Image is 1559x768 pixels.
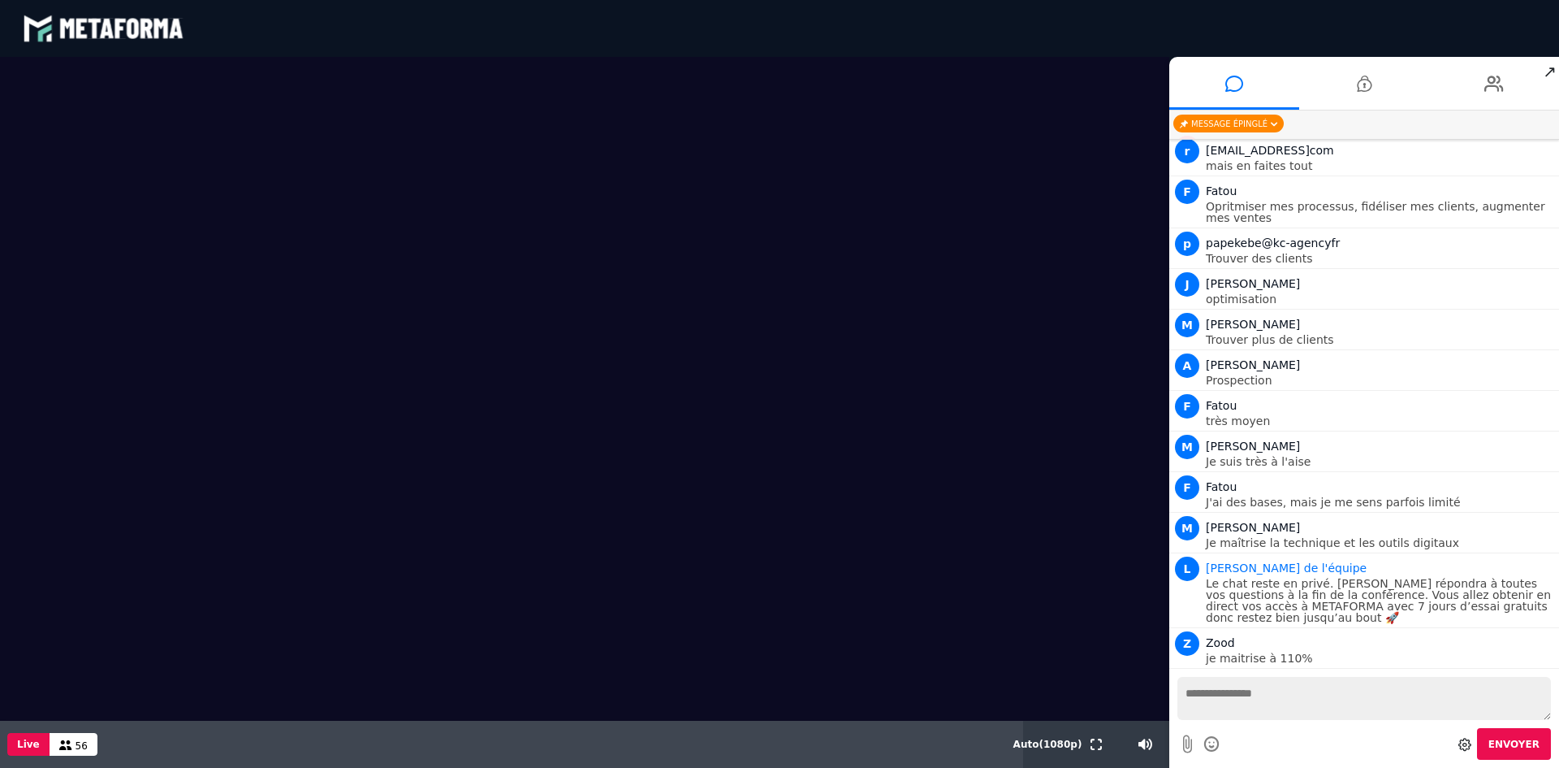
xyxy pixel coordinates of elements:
p: je maitrise à 110% [1206,653,1555,664]
span: Animateur [1206,562,1367,575]
span: [PERSON_NAME] [1206,521,1300,534]
p: Je suis très à l'aise [1206,456,1555,467]
p: Je maîtrise la technique et les outils digitaux [1206,537,1555,549]
span: F [1175,475,1199,500]
span: A [1175,354,1199,378]
div: Quelle est votre priorité actuelle pour développer votre business ? [1206,137,1555,171]
span: p [1175,232,1199,256]
p: Opritmiser mes processus, fidéliser mes clients, augmenter mes ventes [1206,201,1555,223]
p: optimisation [1206,293,1555,305]
span: Auto ( 1080 p) [1013,739,1082,750]
span: Z [1175,631,1199,656]
p: très moyen [1206,415,1555,427]
button: Live [7,733,50,756]
span: [EMAIL_ADDRESS]com [1206,144,1334,157]
span: F [1175,180,1199,204]
p: Le chat reste en privé. [PERSON_NAME] répondra à toutes vos questions à la fin de la conférence. ... [1206,578,1555,623]
div: Message épinglé [1173,115,1284,132]
span: [PERSON_NAME] [1206,358,1300,371]
span: Envoyer [1488,739,1540,750]
span: [PERSON_NAME] [1206,440,1300,453]
span: Fatou [1206,399,1237,412]
span: [PERSON_NAME] [1206,318,1300,331]
p: mais en faites tout [1206,160,1555,171]
span: F [1175,394,1199,419]
p: J'ai des bases, mais je me sens parfois limité [1206,497,1555,508]
span: L [1175,557,1199,581]
span: [PERSON_NAME] [1206,277,1300,290]
span: ↗ [1540,57,1559,86]
p: Trouver des clients [1206,253,1555,264]
span: 56 [76,740,88,752]
span: M [1175,435,1199,459]
button: Auto(1080p) [1010,721,1086,768]
span: Zood [1206,636,1235,649]
button: Envoyer [1477,728,1551,760]
span: Fatou [1206,480,1237,493]
span: papekebe@kc-agencyfr [1206,236,1340,249]
span: r [1175,139,1199,163]
span: M [1175,313,1199,337]
span: Fatou [1206,184,1237,197]
span: J [1175,272,1199,297]
p: Prospection [1206,375,1555,386]
p: Trouver plus de clients [1206,334,1555,345]
span: M [1175,516,1199,540]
